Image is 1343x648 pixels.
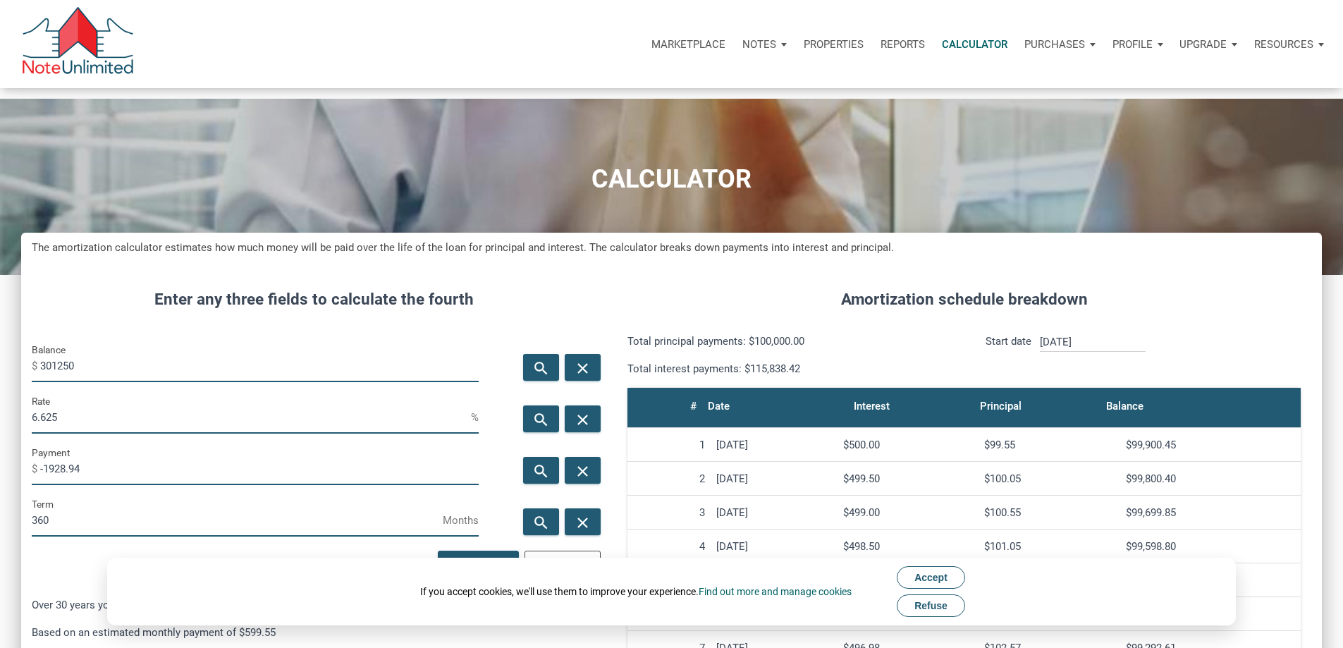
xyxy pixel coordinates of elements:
p: Marketplace [651,38,725,51]
div: $101.05 [984,540,1114,553]
div: Principal [980,396,1022,416]
h4: Amortization schedule breakdown [617,288,1311,312]
div: [DATE] [716,439,832,451]
button: Reports [872,23,933,66]
i: search [532,462,549,479]
button: Clear All [525,551,601,580]
i: close [575,513,591,531]
div: If you accept cookies, we'll use them to improve your experience. [420,585,852,599]
button: Upgrade [1171,23,1246,66]
div: Date [708,396,730,416]
h4: Enter any three fields to calculate the fourth [32,288,596,312]
button: Accept [897,566,965,589]
img: NoteUnlimited [21,7,135,81]
i: search [532,513,549,531]
i: search [532,410,549,428]
div: $99,699.85 [1126,506,1295,519]
div: 3 [633,506,705,519]
span: Months [443,509,479,532]
div: $499.00 [843,506,973,519]
p: Calculator [942,38,1007,51]
p: Properties [804,38,864,51]
p: Start date [986,333,1031,377]
button: search [523,508,559,535]
div: [DATE] [716,472,832,485]
button: Refuse [897,594,965,617]
div: 2 [633,472,705,485]
i: close [575,410,591,428]
button: Profile [1104,23,1172,66]
span: % [471,406,479,429]
input: Payment [40,453,479,485]
p: Based on an estimated monthly payment of $599.55 [32,624,596,641]
div: Balance [1106,396,1143,416]
div: Interest [854,396,890,416]
span: $ [32,355,40,377]
label: Rate [32,393,50,410]
div: 1 [633,439,705,451]
button: close [565,405,601,432]
span: $ [32,458,40,480]
p: Reports [881,38,925,51]
button: Notes [734,23,795,66]
button: search [523,457,559,484]
div: 4 [633,540,705,553]
button: close [565,508,601,535]
p: Purchases [1024,38,1085,51]
button: Calculate [438,551,519,580]
div: Calculate [449,557,508,573]
a: Calculator [933,23,1016,66]
div: $498.50 [843,540,973,553]
div: $99,900.45 [1126,439,1295,451]
p: Notes [742,38,776,51]
p: Profile [1112,38,1153,51]
div: $99.55 [984,439,1114,451]
input: Rate [32,402,471,434]
h5: The amortization calculator estimates how much money will be paid over the life of the loan for p... [32,240,1311,256]
div: [DATE] [716,540,832,553]
div: $500.00 [843,439,973,451]
div: $499.50 [843,472,973,485]
div: [DATE] [716,506,832,519]
div: $99,598.80 [1126,540,1295,553]
input: Balance [40,350,479,382]
button: close [565,457,601,484]
i: close [575,462,591,479]
p: Over 30 years you'll pay: $215,838.42 [32,597,596,613]
div: $99,800.40 [1126,472,1295,485]
p: Total principal payments: $100,000.00 [627,333,953,350]
div: # [690,396,697,416]
a: Properties [795,23,872,66]
i: search [532,359,549,377]
div: Clear All [536,557,589,573]
div: $100.05 [984,472,1114,485]
p: Resources [1254,38,1313,51]
label: Payment [32,444,70,461]
button: search [523,405,559,432]
button: close [565,354,601,381]
span: Accept [914,572,948,583]
input: Term [32,505,443,537]
button: Marketplace [643,23,734,66]
button: Purchases [1016,23,1104,66]
span: Refuse [914,600,948,611]
button: search [523,354,559,381]
h1: CALCULATOR [11,165,1332,194]
a: Find out more and manage cookies [699,586,852,597]
button: Resources [1246,23,1332,66]
p: Upgrade [1179,38,1227,51]
p: Total interest payments: $115,838.42 [627,360,953,377]
i: close [575,359,591,377]
div: $100.55 [984,506,1114,519]
label: Balance [32,341,66,358]
label: Term [32,496,54,513]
